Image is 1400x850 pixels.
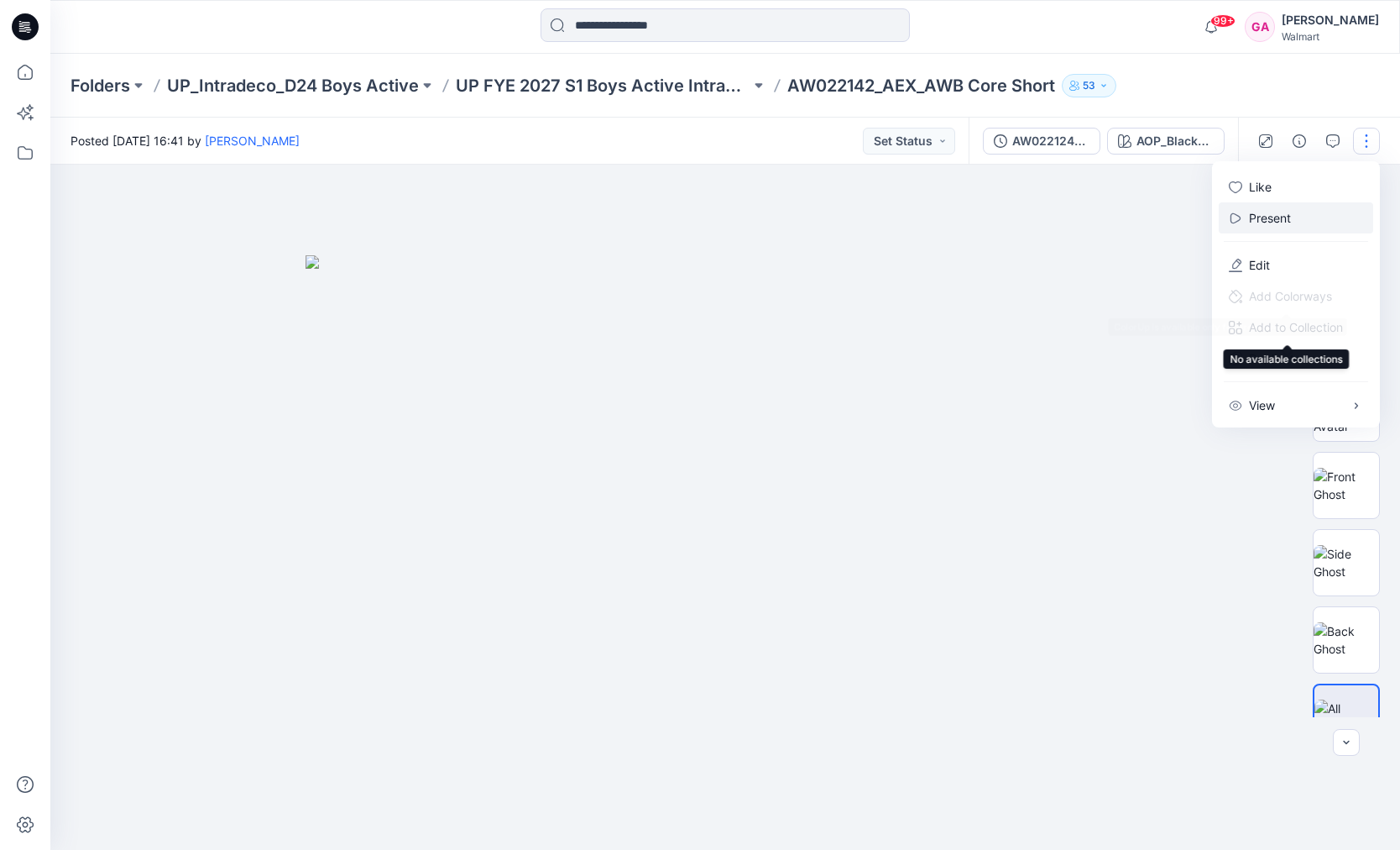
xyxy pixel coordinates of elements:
img: Back Ghost [1314,622,1379,658]
span: 99+ [1210,14,1235,28]
p: Duplicate to... [1249,349,1325,367]
a: UP_Intradeco_D24 Boys Active [167,74,419,97]
a: UP FYE 2027 S1 Boys Active Intradeco [456,74,750,97]
div: [PERSON_NAME] [1282,10,1379,30]
p: AW022142_AEX_AWB Core Short [787,74,1055,97]
div: Walmart [1282,30,1379,43]
a: Edit [1249,256,1270,274]
a: Present [1249,209,1291,227]
p: Like [1249,178,1272,196]
a: [PERSON_NAME] [205,134,300,148]
button: 53 [1062,74,1116,97]
a: Folders [71,74,130,97]
img: Front Ghost [1314,468,1379,503]
img: Side Ghost [1314,545,1379,580]
button: AOP_Blackened Evergreen [1107,128,1225,155]
span: Posted [DATE] 16:41 by [71,132,300,150]
img: eyJhbGciOiJIUzI1NiIsImtpZCI6IjAiLCJzbHQiOiJzZXMiLCJ0eXAiOiJKV1QifQ.eyJkYXRhIjp7InR5cGUiOiJzdG9yYW... [306,255,1145,850]
img: All colorways [1314,700,1378,735]
div: GA [1245,12,1275,42]
div: AOP_Blackened Evergreen [1136,132,1214,150]
p: View [1249,396,1275,414]
div: AW022124_AEX_AWB Core Short [1012,132,1089,150]
button: Details [1286,128,1313,155]
p: 53 [1083,76,1095,95]
button: AW022124_AEX_AWB Core Short [983,128,1100,155]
